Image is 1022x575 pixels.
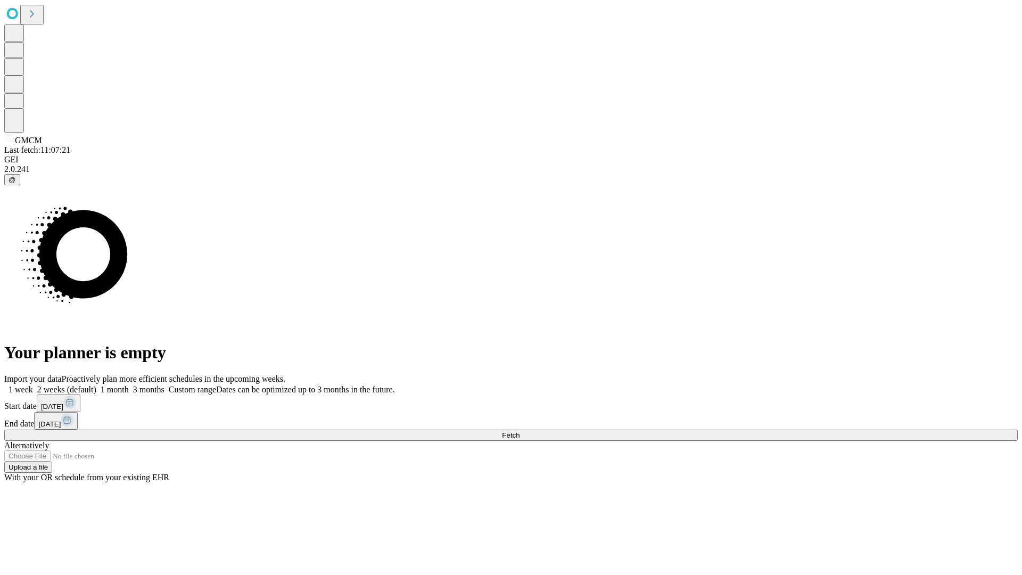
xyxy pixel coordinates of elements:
[4,412,1018,430] div: End date
[41,402,63,410] span: [DATE]
[4,441,49,450] span: Alternatively
[4,155,1018,165] div: GEI
[34,412,78,430] button: [DATE]
[169,385,216,394] span: Custom range
[38,420,61,428] span: [DATE]
[4,430,1018,441] button: Fetch
[37,395,80,412] button: [DATE]
[4,165,1018,174] div: 2.0.241
[101,385,129,394] span: 1 month
[4,174,20,185] button: @
[62,374,285,383] span: Proactively plan more efficient schedules in the upcoming weeks.
[4,374,62,383] span: Import your data
[4,473,169,482] span: With your OR schedule from your existing EHR
[4,462,52,473] button: Upload a file
[9,385,33,394] span: 1 week
[37,385,96,394] span: 2 weeks (default)
[502,431,520,439] span: Fetch
[133,385,164,394] span: 3 months
[4,343,1018,363] h1: Your planner is empty
[9,176,16,184] span: @
[216,385,394,394] span: Dates can be optimized up to 3 months in the future.
[4,145,70,154] span: Last fetch: 11:07:21
[15,136,42,145] span: GMCM
[4,395,1018,412] div: Start date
